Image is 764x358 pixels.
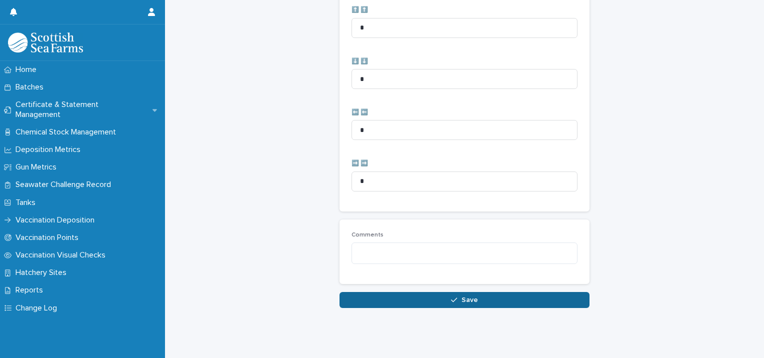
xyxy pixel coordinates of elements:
[351,232,383,238] span: Comments
[11,303,65,313] p: Change Log
[11,145,88,154] p: Deposition Metrics
[11,100,152,119] p: Certificate & Statement Management
[11,180,119,189] p: Seawater Challenge Record
[351,58,368,64] span: ⬇️ ⬇️
[351,7,368,13] span: ⬆️ ⬆️
[11,65,44,74] p: Home
[11,233,86,242] p: Vaccination Points
[11,250,113,260] p: Vaccination Visual Checks
[11,127,124,137] p: Chemical Stock Management
[11,215,102,225] p: Vaccination Deposition
[11,82,51,92] p: Batches
[11,285,51,295] p: Reports
[8,32,83,52] img: uOABhIYSsOPhGJQdTwEw
[351,160,368,166] span: ➡️ ➡️
[351,109,368,115] span: ⬅️ ⬅️
[11,268,74,277] p: Hatchery Sites
[11,198,43,207] p: Tanks
[11,162,64,172] p: Gun Metrics
[461,296,478,303] span: Save
[339,292,589,308] button: Save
